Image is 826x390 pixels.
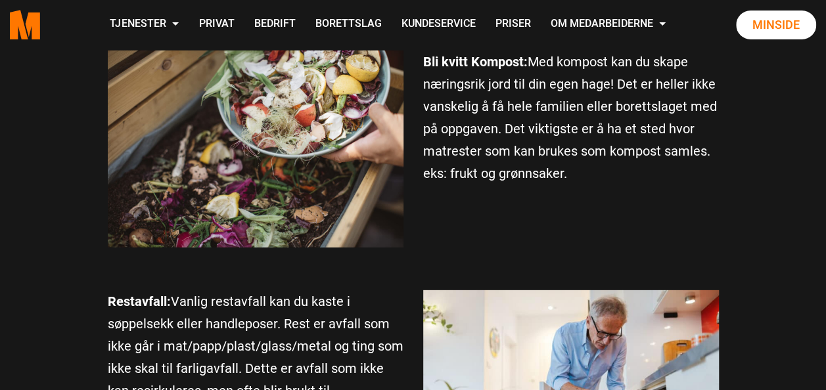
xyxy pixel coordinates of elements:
p: Med kompost kan du skape næringsrik jord til din egen hage! Det er heller ikke vanskelig å få hel... [423,51,719,184]
a: Om Medarbeiderne [540,1,676,48]
strong: Restavfall: [108,293,171,309]
img: kompost-tips [108,51,403,248]
strong: Bli kvitt Kompost: [423,54,528,70]
a: Borettslag [305,1,391,48]
a: Privat [189,1,244,48]
a: Tjenester [100,1,189,48]
a: Kundeservice [391,1,485,48]
a: Minside [736,11,816,39]
a: Priser [485,1,540,48]
a: Bedrift [244,1,305,48]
